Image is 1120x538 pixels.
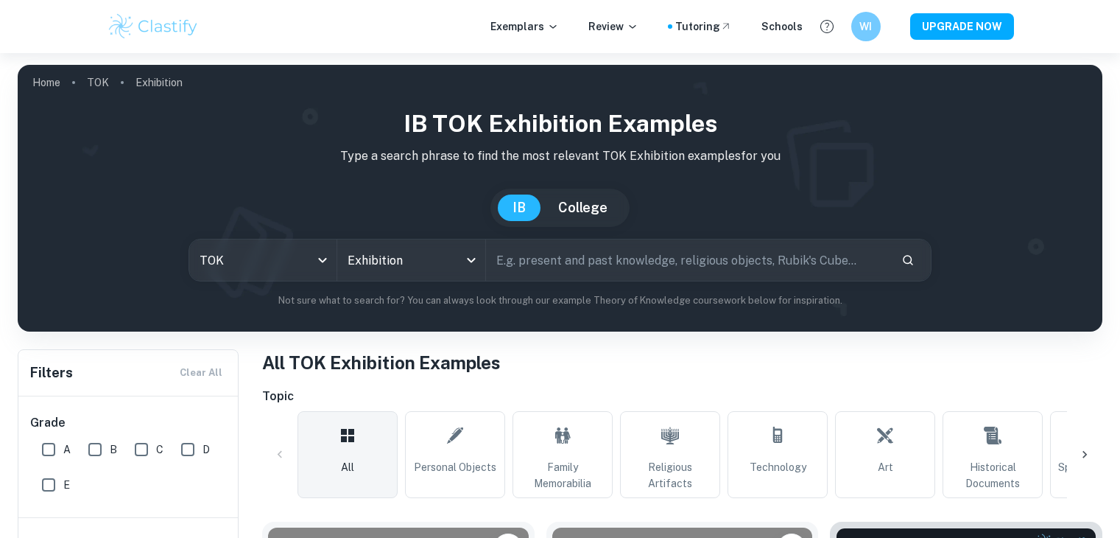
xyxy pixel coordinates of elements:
[32,72,60,93] a: Home
[262,388,1102,405] h6: Topic
[30,414,228,432] h6: Grade
[750,459,806,475] span: Technology
[627,459,714,492] span: Religious Artifacts
[110,441,117,458] span: B
[337,240,485,281] div: Exhibition
[878,459,893,475] span: Art
[107,12,200,41] img: Clastify logo
[519,459,606,492] span: Family Memorabilia
[29,293,1091,308] p: Not sure what to search for? You can always look through our example Theory of Knowledge coursewo...
[189,240,337,281] div: TOK
[63,477,70,493] span: E
[29,147,1091,165] p: Type a search phrase to find the most relevant TOK Exhibition examples for you
[498,195,540,221] button: IB
[135,74,183,91] p: Exhibition
[949,459,1036,492] span: Historical Documents
[851,12,881,41] button: WI
[341,459,354,475] span: All
[30,363,73,383] h6: Filters
[156,441,163,458] span: C
[814,14,839,39] button: Help and Feedback
[202,441,210,458] span: D
[29,106,1091,142] h1: IB TOK Exhibition examples
[414,459,496,475] span: Personal Objects
[761,18,803,35] a: Schools
[63,441,71,458] span: A
[262,349,1102,376] h1: All TOK Exhibition Examples
[87,72,109,93] a: TOK
[895,248,920,273] button: Search
[857,18,874,35] h6: WI
[675,18,732,35] a: Tutoring
[910,13,1014,40] button: UPGRADE NOW
[588,18,638,35] p: Review
[543,195,622,221] button: College
[18,65,1102,332] img: profile cover
[486,240,890,281] input: E.g. present and past knowledge, religious objects, Rubik's Cube...
[490,18,559,35] p: Exemplars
